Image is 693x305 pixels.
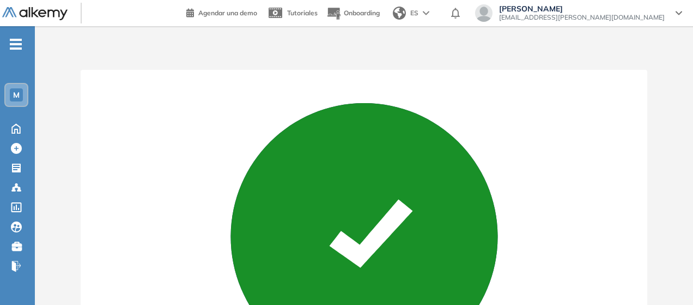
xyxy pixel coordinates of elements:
[499,4,665,13] span: [PERSON_NAME]
[13,91,20,99] span: M
[423,11,429,15] img: arrow
[10,43,22,45] i: -
[499,13,665,22] span: [EMAIL_ADDRESS][PERSON_NAME][DOMAIN_NAME]
[198,9,257,17] span: Agendar una demo
[393,7,406,20] img: world
[2,7,68,21] img: Logo
[326,2,380,25] button: Onboarding
[287,9,318,17] span: Tutoriales
[344,9,380,17] span: Onboarding
[186,5,257,19] a: Agendar una demo
[410,8,418,18] span: ES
